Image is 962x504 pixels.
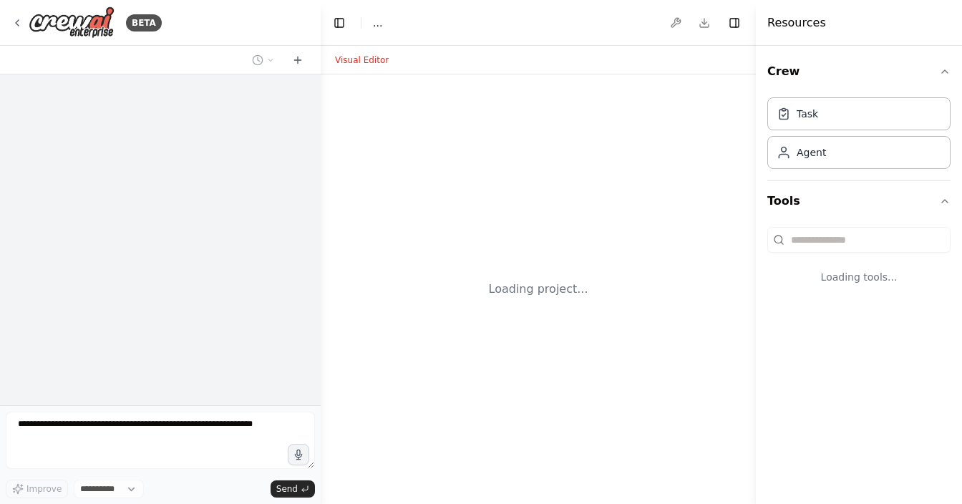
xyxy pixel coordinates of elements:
[767,221,951,307] div: Tools
[288,444,309,465] button: Click to speak your automation idea
[724,13,744,33] button: Hide right sidebar
[26,483,62,495] span: Improve
[797,145,826,160] div: Agent
[271,480,315,498] button: Send
[276,483,298,495] span: Send
[286,52,309,69] button: Start a new chat
[326,52,397,69] button: Visual Editor
[767,181,951,221] button: Tools
[329,13,349,33] button: Hide left sidebar
[373,16,382,30] span: ...
[6,480,68,498] button: Improve
[767,14,826,31] h4: Resources
[767,258,951,296] div: Loading tools...
[797,107,818,121] div: Task
[373,16,382,30] nav: breadcrumb
[246,52,281,69] button: Switch to previous chat
[767,52,951,92] button: Crew
[126,14,162,31] div: BETA
[29,6,115,39] img: Logo
[767,92,951,180] div: Crew
[489,281,588,298] div: Loading project...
